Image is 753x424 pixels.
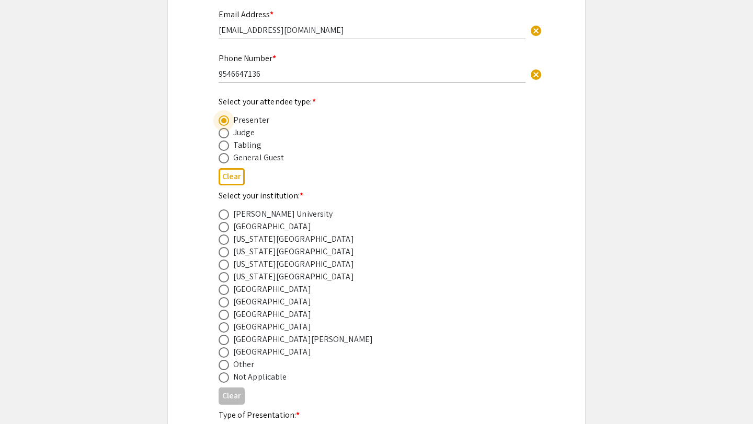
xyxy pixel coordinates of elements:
button: Clear [526,63,546,84]
div: Judge [233,126,255,139]
mat-label: Select your attendee type: [219,96,316,107]
div: [GEOGRAPHIC_DATA] [233,296,311,308]
span: cancel [530,68,542,81]
input: Type Here [219,25,526,36]
mat-label: Phone Number [219,53,276,64]
div: Other [233,358,255,371]
div: [US_STATE][GEOGRAPHIC_DATA] [233,270,354,283]
mat-label: Type of Presentation: [219,409,300,420]
div: Not Applicable [233,371,287,383]
div: [PERSON_NAME] University [233,208,333,220]
div: General Guest [233,151,284,164]
div: Tabling [233,139,261,151]
div: [GEOGRAPHIC_DATA][PERSON_NAME] [233,333,373,346]
div: [GEOGRAPHIC_DATA] [233,346,311,358]
div: [GEOGRAPHIC_DATA] [233,283,311,296]
div: [GEOGRAPHIC_DATA] [233,321,311,333]
iframe: Chat [8,377,44,416]
span: cancel [530,25,542,37]
button: Clear [526,19,546,40]
mat-label: Email Address [219,9,273,20]
div: [US_STATE][GEOGRAPHIC_DATA] [233,233,354,245]
button: Clear [219,387,245,405]
div: Presenter [233,114,269,126]
mat-label: Select your institution: [219,190,304,201]
div: [GEOGRAPHIC_DATA] [233,220,311,233]
button: Clear [219,168,245,185]
div: [US_STATE][GEOGRAPHIC_DATA] [233,245,354,258]
div: [GEOGRAPHIC_DATA] [233,308,311,321]
div: [US_STATE][GEOGRAPHIC_DATA] [233,258,354,270]
input: Type Here [219,68,526,79]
